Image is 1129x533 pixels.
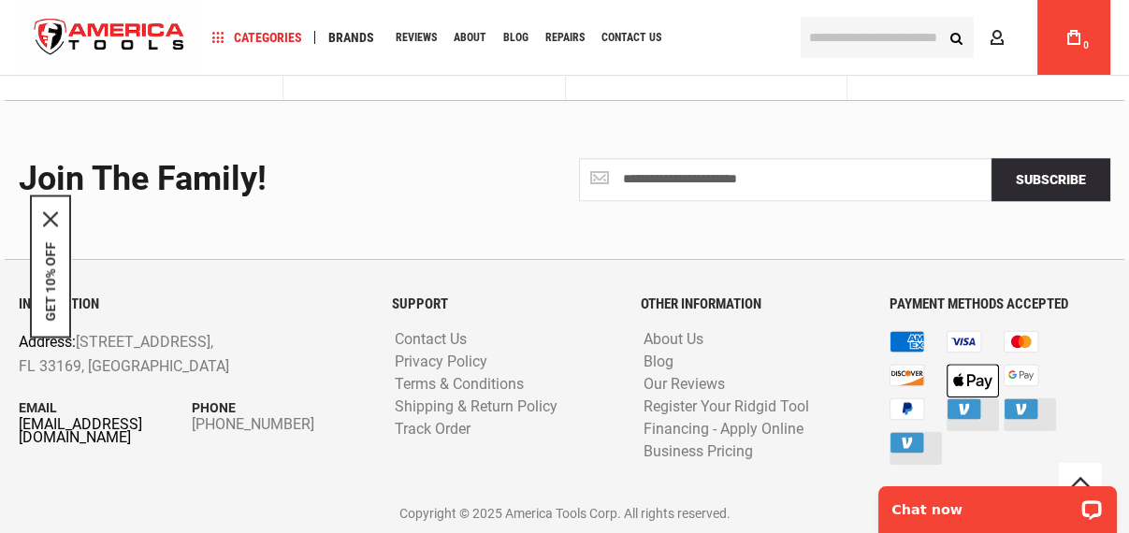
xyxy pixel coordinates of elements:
a: Blog [639,353,678,371]
a: Privacy Policy [390,353,492,371]
span: Contact Us [601,32,661,43]
a: Reviews [387,25,445,50]
span: About [454,32,486,43]
h6: OTHER INFORMATION [641,296,861,312]
a: Track Order [390,421,475,439]
a: Financing - Apply Online [639,421,808,439]
a: Business Pricing [639,443,758,461]
span: Address: [19,333,76,351]
button: Subscribe [991,158,1110,201]
a: About [445,25,495,50]
button: GET 10% OFF [43,242,58,322]
button: Search [938,20,974,55]
a: Brands [320,25,383,50]
a: Categories [204,25,311,50]
a: [EMAIL_ADDRESS][DOMAIN_NAME] [19,418,192,444]
span: Repairs [545,32,585,43]
span: Brands [328,31,374,44]
img: America Tools [19,3,200,73]
span: Reviews [396,32,437,43]
p: Copyright © 2025 America Tools Corp. All rights reserved. [19,503,1110,524]
span: 0 [1083,40,1089,50]
button: Close [43,212,58,227]
a: Blog [495,25,537,50]
a: Shipping & Return Policy [390,398,562,416]
span: Categories [212,31,302,44]
a: Contact Us [593,25,670,50]
a: Repairs [537,25,593,50]
h6: INFORMATION [19,296,364,312]
a: About Us [639,331,708,349]
span: Subscribe [1016,172,1086,187]
a: store logo [19,3,200,73]
p: Phone [192,397,365,418]
a: [PHONE_NUMBER] [192,418,365,431]
a: Contact Us [390,331,471,349]
div: Join the Family! [19,161,551,198]
a: Terms & Conditions [390,376,528,394]
span: Blog [503,32,528,43]
h6: PAYMENT METHODS ACCEPTED [890,296,1110,312]
p: Email [19,397,192,418]
a: Our Reviews [639,376,730,394]
iframe: LiveChat chat widget [866,474,1129,533]
a: Register Your Ridgid Tool [639,398,814,416]
h6: SUPPORT [392,296,613,312]
svg: close icon [43,212,58,227]
p: [STREET_ADDRESS], FL 33169, [GEOGRAPHIC_DATA] [19,330,295,378]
